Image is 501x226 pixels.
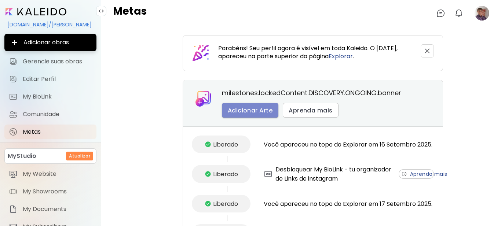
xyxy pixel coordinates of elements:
span: Editar Perfil [23,75,92,83]
img: Gerencie suas obras icon [9,57,18,66]
span: My Showrooms [23,188,92,195]
span: Desbloquear My BioLink - tu organizador de Links de instagram [275,165,394,183]
button: bellIcon [453,7,465,19]
img: item [9,187,18,196]
button: Aprenda mais [399,169,434,179]
img: checkmark [205,141,211,147]
p: MyStudio [8,152,36,160]
button: closeIcon [421,44,434,58]
a: itemMy Website [4,167,96,181]
h4: Metas [113,6,147,21]
span: Gerencie suas obras [23,58,92,65]
h5: Parabéns! Seu perfil agora é visível em toda Kaleido. O [DATE], apareceu na parte superior da pág... [218,44,412,62]
button: Adicionar obras [4,34,96,51]
img: item [9,170,18,178]
span: Adicionar Arte [228,107,273,114]
a: completeMy BioLink iconMy BioLink [4,89,96,104]
span: Aprenda mais [289,107,333,114]
span: Adicionar obras [10,38,91,47]
img: chatIcon [436,9,445,18]
img: Comunidade icon [9,110,18,119]
span: My Website [23,170,92,178]
h6: Atualizar [69,153,90,159]
span: My Documents [23,205,92,213]
a: Explorar [329,52,353,60]
img: Metas icon [9,127,18,136]
button: Aprenda mais [283,103,339,118]
span: Liberado [213,170,238,179]
div: [DOMAIN_NAME]/[PERSON_NAME] [4,18,96,31]
img: closeIcon [425,48,430,53]
a: completeMetas iconMetas [4,125,96,139]
img: collapse [98,8,104,14]
span: My BioLink [23,93,92,100]
span: Você apareceu no topo do Explorar em 16 Setembro 2025. [264,140,432,149]
img: item [9,205,18,214]
span: Aprenda mais [401,170,432,178]
span: Liberado [213,199,238,208]
img: KALEIDO_CARD [264,170,273,178]
a: Editar Perfil iconEditar Perfil [4,72,96,86]
a: itemMy Showrooms [4,184,96,199]
span: Metas [23,128,92,136]
img: checkmark [205,171,211,177]
button: Adicionar Arte [222,103,278,118]
span: Você apareceu no topo do Explorar em 17 Setembro 2025. [264,199,432,208]
img: Editar Perfil icon [9,75,18,84]
img: checkmark [205,201,211,207]
a: Gerencie suas obras iconGerencie suas obras [4,54,96,69]
a: Comunidade iconComunidade [4,107,96,122]
a: itemMy Documents [4,202,96,216]
img: bellIcon [454,9,463,18]
span: Liberado [213,140,238,149]
span: Comunidade [23,111,92,118]
img: My BioLink icon [9,92,18,101]
h5: milestones.lockedContent.DISCOVERY.ONGOING.banner [222,89,401,97]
